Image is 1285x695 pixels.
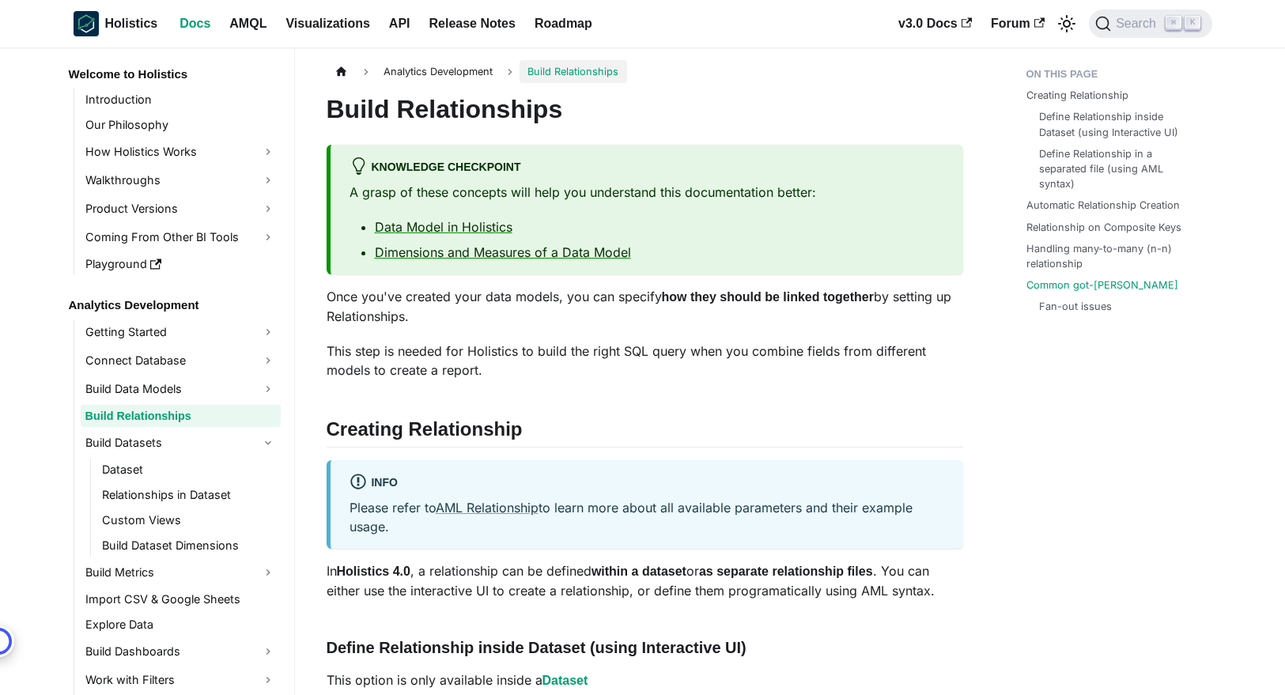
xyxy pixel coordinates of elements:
[327,638,963,658] h3: Define Relationship inside Dataset (using Interactive UI)
[327,60,963,83] nav: Breadcrumbs
[1039,299,1112,314] a: Fan-out issues
[350,157,944,179] div: Knowledge Checkpoint
[81,376,281,402] a: Build Data Models
[662,290,874,304] strong: how they should be linked together
[327,670,963,690] p: This option is only available inside a
[74,11,99,36] img: Holistics
[542,674,588,687] a: Dataset
[220,11,276,36] a: AMQL
[1039,109,1196,139] a: Define Relationship inside Dataset (using Interactive UI)
[350,473,944,494] div: info
[81,319,281,345] a: Getting Started
[350,498,944,536] p: Please refer to to learn more about all available parameters and their example usage.
[81,89,281,111] a: Introduction
[380,11,420,36] a: API
[327,287,963,326] p: Once you've created your data models, you can specify by setting up Relationships.
[97,509,281,531] a: Custom Views
[1111,17,1166,31] span: Search
[436,500,539,516] a: AML Relationship
[81,168,281,193] a: Walkthroughs
[105,14,158,33] b: Holistics
[97,459,281,481] a: Dataset
[1166,16,1181,30] kbd: ⌘
[327,60,357,83] a: Home page
[981,11,1054,36] a: Forum
[97,484,281,506] a: Relationships in Dataset
[81,588,281,610] a: Import CSV & Google Sheets
[97,534,281,557] a: Build Dataset Dimensions
[337,565,410,578] strong: Holistics 4.0
[81,560,281,585] a: Build Metrics
[81,114,281,136] a: Our Philosophy
[375,219,512,235] a: Data Model in Holistics
[1026,278,1178,293] a: Common got-[PERSON_NAME]
[1039,146,1196,192] a: Define Relationship in a separated file (using AML syntax)
[525,11,602,36] a: Roadmap
[81,139,281,164] a: How Holistics Works
[64,63,281,85] a: Welcome to Holistics
[327,417,963,448] h2: Creating Relationship
[1026,198,1180,213] a: Automatic Relationship Creation
[1054,11,1079,36] button: Switch between dark and light mode (currently light mode)
[81,348,281,373] a: Connect Database
[276,11,379,36] a: Visualizations
[81,614,281,636] a: Explore Data
[1185,16,1200,30] kbd: K
[375,244,631,260] a: Dimensions and Measures of a Data Model
[81,225,281,250] a: Coming From Other BI Tools
[1026,88,1128,103] a: Creating Relationship
[74,11,158,36] a: HolisticsHolistics
[81,253,281,275] a: Playground
[81,405,281,427] a: Build Relationships
[591,565,686,578] strong: within a dataset
[327,342,963,380] p: This step is needed for Holistics to build the right SQL query when you combine fields from diffe...
[170,11,220,36] a: Docs
[350,183,944,202] p: A grasp of these concepts will help you understand this documentation better:
[64,294,281,316] a: Analytics Development
[81,639,281,664] a: Build Dashboards
[1026,220,1181,235] a: Relationship on Composite Keys
[81,430,281,455] a: Build Datasets
[889,11,981,36] a: v3.0 Docs
[1026,241,1203,271] a: Handling many-to-many (n-n) relationship
[1089,9,1211,38] button: Search (Command+K)
[420,11,525,36] a: Release Notes
[376,60,501,83] span: Analytics Development
[81,667,281,693] a: Work with Filters
[699,565,873,578] strong: as separate relationship files
[327,561,963,600] p: In , a relationship can be defined or . You can either use the interactive UI to create a relatio...
[81,196,281,221] a: Product Versions
[520,60,626,83] span: Build Relationships
[58,47,295,695] nav: Docs sidebar
[327,93,963,125] h1: Build Relationships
